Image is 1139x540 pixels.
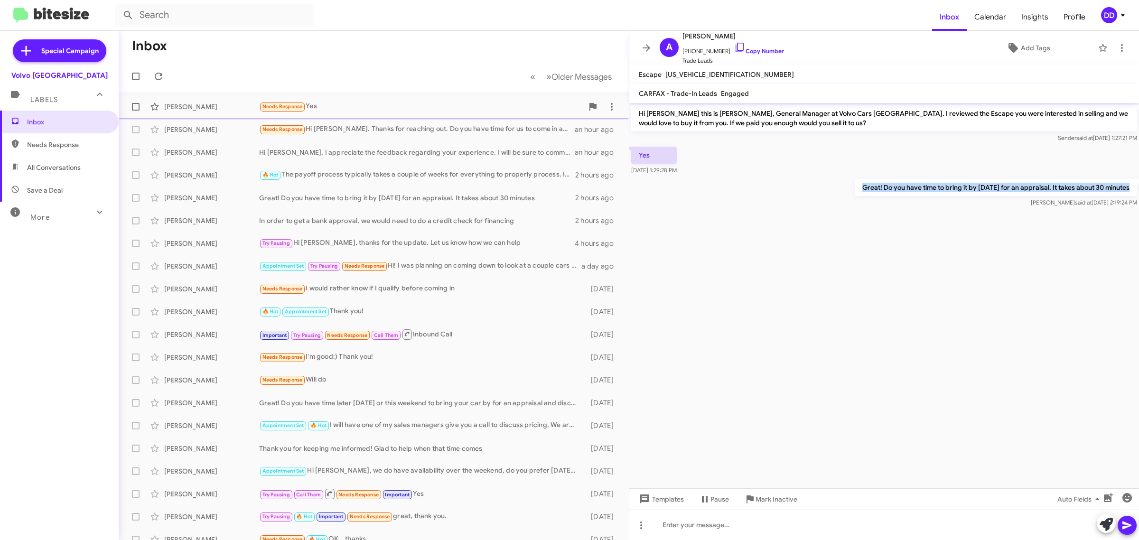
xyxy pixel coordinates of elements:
[27,163,81,172] span: All Conversations
[262,103,303,110] span: Needs Response
[262,468,304,474] span: Appointment Set
[734,47,784,55] a: Copy Number
[666,40,672,55] span: A
[259,420,582,431] div: I will have one of my sales managers give you a call to discuss pricing. We are a Simple Price st...
[296,492,321,498] span: Call Them
[262,354,303,360] span: Needs Response
[582,353,621,362] div: [DATE]
[575,193,621,203] div: 2 hours ago
[1021,39,1050,56] span: Add Tags
[262,422,304,428] span: Appointment Set
[164,353,259,362] div: [PERSON_NAME]
[338,492,379,498] span: Needs Response
[285,308,327,315] span: Appointment Set
[259,511,582,522] div: great, thank you.
[164,444,259,453] div: [PERSON_NAME]
[327,332,367,338] span: Needs Response
[262,377,303,383] span: Needs Response
[1075,199,1092,206] span: said at
[259,169,575,180] div: The payoff process typically takes a couple of weeks for everything to properly process. If you h...
[1101,7,1117,23] div: DD
[259,148,575,157] div: Hi [PERSON_NAME], I appreciate the feedback regarding your experience. I will be sure to communic...
[639,70,662,79] span: Escape
[259,488,582,500] div: Yes
[1050,491,1111,508] button: Auto Fields
[259,374,582,385] div: Will do
[631,147,677,164] p: Yes
[27,117,108,127] span: Inbox
[164,102,259,112] div: [PERSON_NAME]
[967,3,1014,31] a: Calendar
[525,67,617,86] nav: Page navigation example
[30,95,58,104] span: Labels
[665,70,794,79] span: [US_VEHICLE_IDENTIFICATION_NUMBER]
[530,71,535,83] span: «
[582,421,621,430] div: [DATE]
[1057,491,1103,508] span: Auto Fields
[756,491,797,508] span: Mark Inactive
[259,328,582,340] div: Inbound Call
[691,491,737,508] button: Pause
[639,89,717,98] span: CARFAX - Trade-In Leads
[262,263,304,269] span: Appointment Set
[582,398,621,408] div: [DATE]
[1056,3,1093,31] a: Profile
[319,513,344,520] span: Important
[164,466,259,476] div: [PERSON_NAME]
[682,42,784,56] span: [PHONE_NUMBER]
[374,332,399,338] span: Call Them
[721,89,749,98] span: Engaged
[164,398,259,408] div: [PERSON_NAME]
[259,193,575,203] div: Great! Do you have time to bring it by [DATE] for an appraisal. It takes about 30 minutes
[262,492,290,498] span: Try Pausing
[631,167,677,174] span: [DATE] 1:29:28 PM
[581,261,621,271] div: a day ago
[932,3,967,31] a: Inbox
[855,179,1137,196] p: Great! Do you have time to bring it by [DATE] for an appraisal. It takes about 30 minutes
[310,422,327,428] span: 🔥 Hot
[582,444,621,453] div: [DATE]
[164,216,259,225] div: [PERSON_NAME]
[262,513,290,520] span: Try Pausing
[682,30,784,42] span: [PERSON_NAME]
[259,238,575,249] div: Hi [PERSON_NAME], thanks for the update. Let us know how we can help
[41,46,99,56] span: Special Campaign
[310,263,338,269] span: Try Pausing
[164,489,259,499] div: [PERSON_NAME]
[259,261,581,271] div: Hi! I was planning on coming down to look at a couple cars I was interested in but it looked like...
[575,216,621,225] div: 2 hours ago
[582,284,621,294] div: [DATE]
[259,283,582,294] div: I would rather know if I qualify before coming in
[262,286,303,292] span: Needs Response
[164,239,259,248] div: [PERSON_NAME]
[575,125,621,134] div: an hour ago
[582,466,621,476] div: [DATE]
[575,170,621,180] div: 2 hours ago
[1014,3,1056,31] a: Insights
[1076,134,1093,141] span: said at
[164,193,259,203] div: [PERSON_NAME]
[164,330,259,339] div: [PERSON_NAME]
[737,491,805,508] button: Mark Inactive
[541,67,617,86] button: Next
[1093,7,1129,23] button: DD
[1031,199,1137,206] span: [PERSON_NAME] [DATE] 2:19:24 PM
[259,352,582,363] div: I'm good:) Thank you!
[164,307,259,317] div: [PERSON_NAME]
[164,148,259,157] div: [PERSON_NAME]
[293,332,321,338] span: Try Pausing
[575,239,621,248] div: 4 hours ago
[259,101,583,112] div: Yes
[385,492,410,498] span: Important
[262,308,279,315] span: 🔥 Hot
[582,330,621,339] div: [DATE]
[629,491,691,508] button: Templates
[115,4,314,27] input: Search
[575,148,621,157] div: an hour ago
[164,512,259,521] div: [PERSON_NAME]
[259,444,582,453] div: Thank you for keeping me informed! Glad to help when that time comes
[582,512,621,521] div: [DATE]
[637,491,684,508] span: Templates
